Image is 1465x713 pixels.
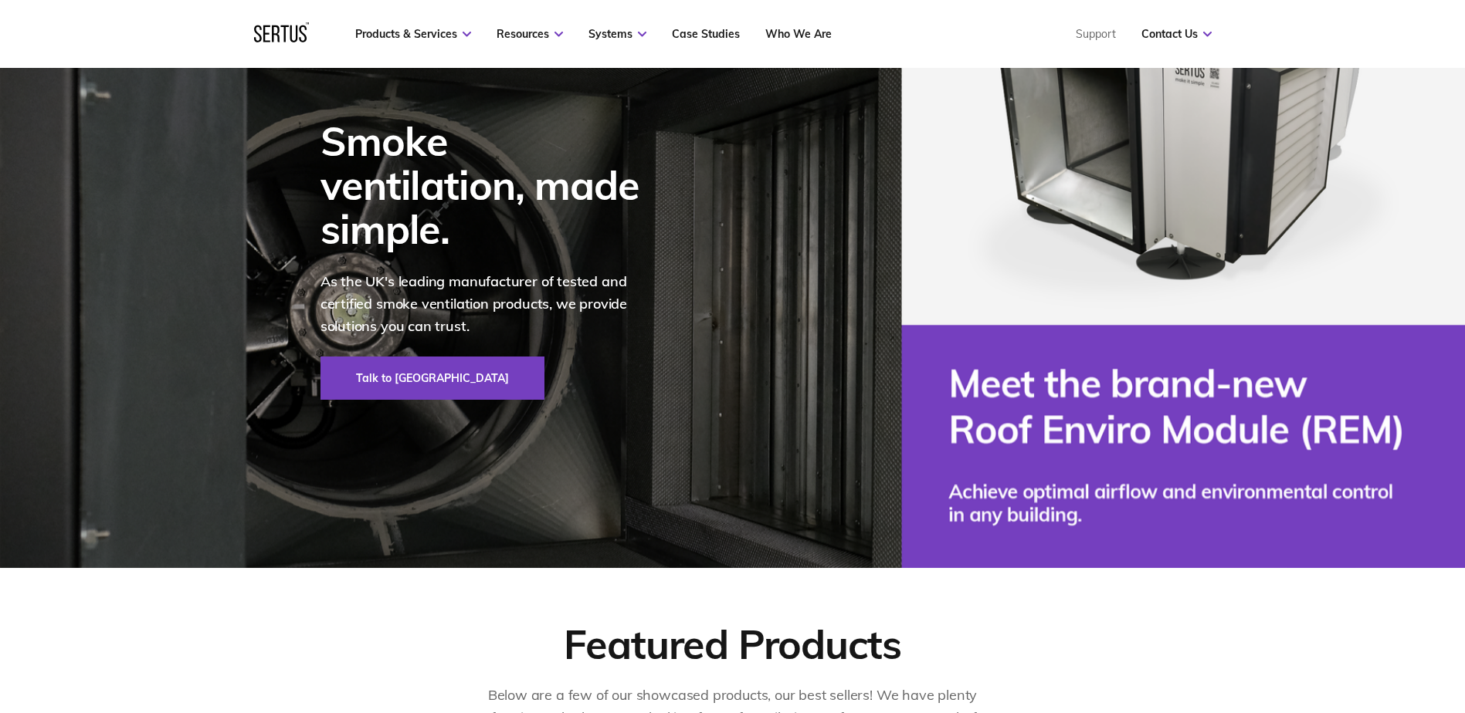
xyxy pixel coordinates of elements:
[588,27,646,41] a: Systems
[765,27,832,41] a: Who We Are
[320,271,660,337] p: As the UK's leading manufacturer of tested and certified smoke ventilation products, we provide s...
[1076,27,1116,41] a: Support
[320,119,660,252] div: Smoke ventilation, made simple.
[1141,27,1212,41] a: Contact Us
[320,356,544,400] a: Talk to [GEOGRAPHIC_DATA]
[355,27,471,41] a: Products & Services
[1388,639,1465,713] iframe: Chat Widget
[497,27,563,41] a: Resources
[672,27,740,41] a: Case Studies
[564,619,900,669] div: Featured Products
